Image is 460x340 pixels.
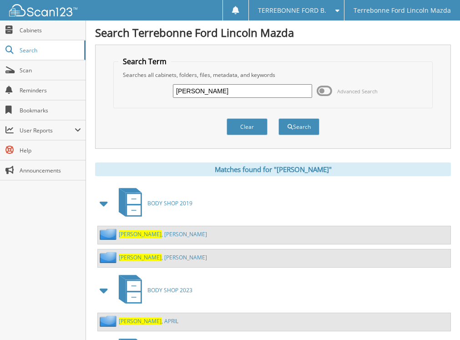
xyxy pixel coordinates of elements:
img: scan123-logo-white.svg [9,4,77,16]
span: TERREBONNE FORD B. [258,8,326,13]
div: Searches all cabinets, folders, files, metadata, and keywords [118,71,428,79]
span: BODY SHOP 2023 [147,286,192,294]
span: BODY SHOP 2019 [147,199,192,207]
img: folder2.png [100,252,119,263]
span: User Reports [20,127,75,134]
span: Bookmarks [20,107,81,114]
img: folder2.png [100,228,119,240]
a: [PERSON_NAME], [PERSON_NAME] [119,230,207,238]
a: BODY SHOP 2023 [113,272,192,308]
span: Reminders [20,86,81,94]
img: folder2.png [100,315,119,327]
h1: Search Terrebonne Ford Lincoln Mazda [95,25,451,40]
span: [PERSON_NAME] [119,230,162,238]
a: [PERSON_NAME], APRIL [119,317,178,325]
span: Terrebonne Ford Lincoln Mazda [354,8,451,13]
a: BODY SHOP 2019 [113,185,192,221]
button: Search [278,118,319,135]
button: Clear [227,118,268,135]
span: Advanced Search [337,88,378,95]
span: [PERSON_NAME] [119,254,162,261]
span: Announcements [20,167,81,174]
span: Scan [20,66,81,74]
legend: Search Term [118,56,171,66]
a: [PERSON_NAME], [PERSON_NAME] [119,254,207,261]
span: Search [20,46,80,54]
iframe: Chat Widget [415,296,460,340]
span: [PERSON_NAME] [119,317,162,325]
div: Matches found for "[PERSON_NAME]" [95,162,451,176]
span: Cabinets [20,26,81,34]
span: Help [20,147,81,154]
